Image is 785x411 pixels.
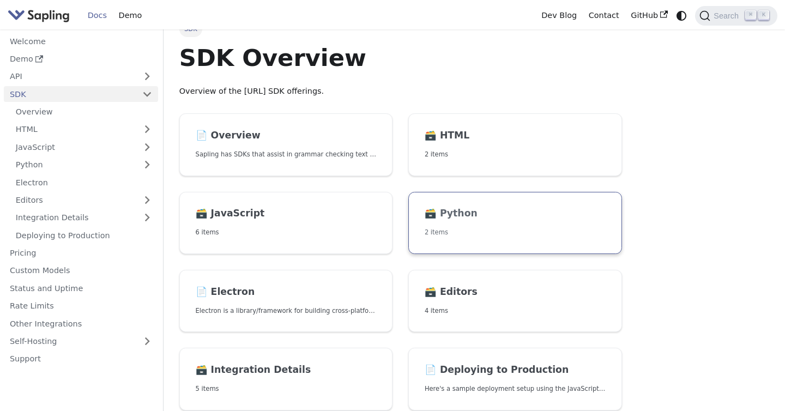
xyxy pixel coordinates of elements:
h2: JavaScript [196,208,377,220]
a: Electron [10,174,158,190]
a: Pricing [4,245,158,261]
p: Overview of the [URL] SDK offerings. [179,85,622,98]
p: Electron is a library/framework for building cross-platform desktop apps with JavaScript, HTML, a... [196,306,377,316]
h2: Editors [425,286,606,298]
h2: Electron [196,286,377,298]
a: 🗃️ Python2 items [408,192,622,255]
a: Status and Uptime [4,280,158,296]
a: Contact [583,7,625,24]
button: Search (Command+K) [695,6,777,26]
p: Sapling has SDKs that assist in grammar checking text for Python and JavaScript, and an HTTP API ... [196,149,377,160]
p: 4 items [425,306,606,316]
p: 5 items [196,384,377,394]
h2: Overview [196,130,377,142]
a: HTML [10,122,158,137]
a: 🗃️ HTML2 items [408,113,622,176]
p: Here's a sample deployment setup using the JavaScript SDK along with a Python backend. [425,384,606,394]
a: Docs [82,7,113,24]
a: 🗃️ Editors4 items [408,270,622,333]
p: 2 items [425,227,606,238]
h2: HTML [425,130,606,142]
a: Dev Blog [535,7,582,24]
a: Rate Limits [4,298,158,314]
a: Overview [10,104,158,120]
p: 2 items [425,149,606,160]
a: Sapling.ai [8,8,74,23]
a: Demo [4,51,158,67]
h2: Integration Details [196,364,377,376]
button: Switch between dark and light mode (currently system mode) [674,8,690,23]
button: Expand sidebar category 'Editors' [136,192,158,208]
a: Custom Models [4,263,158,279]
a: 🗃️ JavaScript6 items [179,192,393,255]
kbd: K [758,10,769,20]
a: Welcome [4,33,158,49]
h2: Deploying to Production [425,364,606,376]
button: Collapse sidebar category 'SDK' [136,86,158,102]
a: Deploying to Production [10,227,158,243]
a: Integration Details [10,210,158,226]
h2: Python [425,208,606,220]
a: API [4,69,136,84]
a: 📄️ Deploying to ProductionHere's a sample deployment setup using the JavaScript SDK along with a ... [408,348,622,410]
span: Search [710,11,745,20]
a: Support [4,351,158,367]
a: Demo [113,7,148,24]
h1: SDK Overview [179,43,622,72]
a: Python [10,157,158,173]
a: Self-Hosting [4,334,158,349]
button: Expand sidebar category 'API' [136,69,158,84]
a: JavaScript [10,139,158,155]
a: 📄️ OverviewSapling has SDKs that assist in grammar checking text for Python and JavaScript, and a... [179,113,393,176]
a: Other Integrations [4,316,158,331]
a: 📄️ ElectronElectron is a library/framework for building cross-platform desktop apps with JavaScri... [179,270,393,333]
kbd: ⌘ [745,10,756,20]
p: 6 items [196,227,377,238]
img: Sapling.ai [8,8,70,23]
a: GitHub [625,7,673,24]
a: Editors [10,192,136,208]
a: SDK [4,86,136,102]
a: 🗃️ Integration Details5 items [179,348,393,410]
